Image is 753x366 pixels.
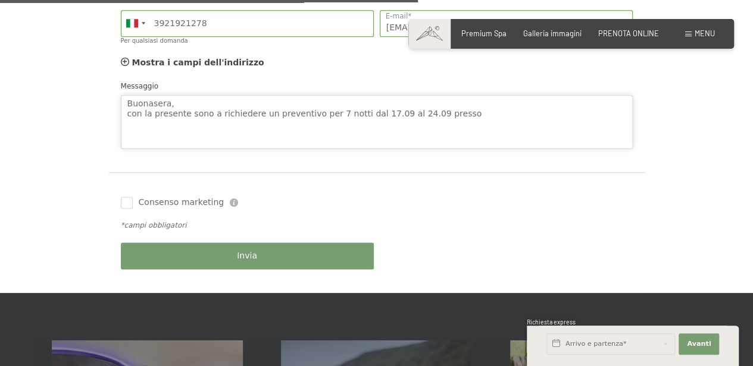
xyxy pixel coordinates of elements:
[121,242,374,269] button: Invia
[139,197,224,209] span: Consenso marketing
[121,11,149,36] div: Italy (Italia): +39
[237,250,257,262] span: Invia
[679,333,719,355] button: Avanti
[121,10,374,37] input: 312 345 6789
[121,220,633,231] div: *campi obbligatori
[132,58,264,67] span: Mostra i campi dell'indirizzo
[523,29,582,38] a: Galleria immagini
[598,29,659,38] a: PRENOTA ONLINE
[695,29,715,38] span: Menu
[527,318,576,326] span: Richiesta express
[121,37,188,44] label: Per qualsiasi domanda
[461,29,507,38] a: Premium Spa
[687,339,711,349] span: Avanti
